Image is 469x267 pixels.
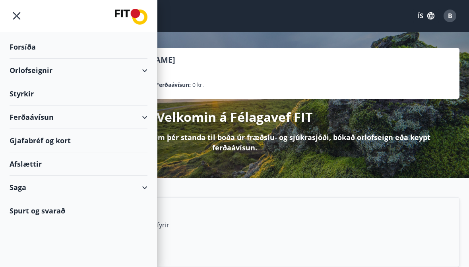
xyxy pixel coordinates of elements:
[448,12,452,20] span: B
[10,82,147,106] div: Styrkir
[413,9,439,23] button: ÍS
[10,35,147,59] div: Forsíða
[10,9,24,23] button: menu
[10,59,147,82] div: Orlofseignir
[10,106,147,129] div: Ferðaávísun
[10,199,147,222] div: Spurt og svarað
[10,176,147,199] div: Saga
[156,81,191,89] p: Ferðaávísun :
[10,152,147,176] div: Afslættir
[10,129,147,152] div: Gjafabréf og kort
[157,108,313,126] p: Velkomin á Félagavef FIT
[440,6,459,25] button: B
[115,9,147,25] img: union_logo
[192,81,204,89] span: 0 kr.
[22,132,447,153] p: Hér getur þú sótt um þá styrki sem þér standa til boða úr fræðslu- og sjúkrasjóði, bókað orlofsei...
